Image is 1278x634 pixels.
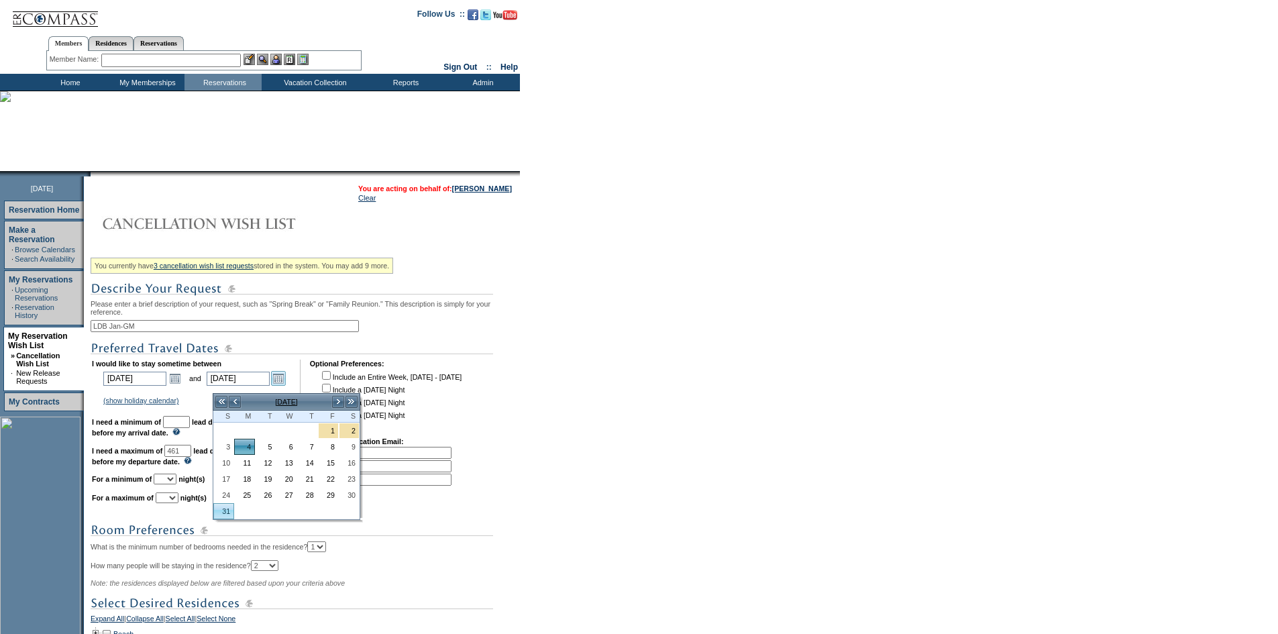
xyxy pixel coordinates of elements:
[91,258,393,274] div: You currently have stored in the system. You may add 9 more.
[366,74,443,91] td: Reports
[31,184,54,193] span: [DATE]
[166,615,195,627] a: Select All
[91,210,359,237] img: Cancellation Wish List
[92,418,161,426] b: I need a minimum of
[256,488,275,503] a: 26
[271,371,286,386] a: Open the calendar popup.
[500,62,518,72] a: Help
[358,194,376,202] a: Clear
[214,456,233,470] a: 10
[257,54,268,65] img: View
[168,371,182,386] a: Open the calendar popup.
[297,411,318,423] th: Thursday
[310,360,384,368] b: Optional Preferences:
[256,439,275,454] a: 5
[107,74,184,91] td: My Memberships
[91,171,92,176] img: blank.gif
[15,303,54,319] a: Reservation History
[184,74,262,91] td: Reservations
[298,456,317,470] a: 14
[103,397,179,405] a: (show holiday calendar)
[276,439,296,454] a: 6
[319,488,338,503] a: 29
[214,504,233,519] a: 31
[92,360,221,368] b: I would like to stay sometime between
[11,246,13,254] td: ·
[234,411,255,423] th: Monday
[16,352,60,368] a: Cancellation Wish List
[11,352,15,360] b: »
[178,475,205,483] b: night(s)
[319,472,338,486] a: 22
[468,13,478,21] a: Become our fan on Facebook
[15,286,58,302] a: Upcoming Reservations
[276,471,297,487] td: Wednesday, January 20, 2027
[214,472,233,486] a: 17
[92,475,152,483] b: For a minimum of
[126,615,164,627] a: Collapse All
[311,474,451,486] td: 3.
[213,455,234,471] td: Sunday, January 10, 2027
[92,494,154,502] b: For a maximum of
[11,255,13,263] td: ·
[276,439,297,455] td: Wednesday, January 06, 2027
[91,615,517,627] div: | | |
[9,275,72,284] a: My Reservations
[276,456,296,470] a: 13
[235,488,254,503] a: 25
[339,471,360,487] td: Saturday, January 23, 2027
[331,395,345,409] a: >
[297,471,318,487] td: Thursday, January 21, 2027
[276,472,296,486] a: 20
[234,439,255,455] td: Monday, January 04, 2027
[298,472,317,486] a: 21
[103,372,166,386] input: Date format: M/D/Y. Shortcut keys: [T] for Today. [UP] or [.] for Next Day. [DOWN] or [,] for Pre...
[91,615,124,627] a: Expand All
[197,615,235,627] a: Select None
[11,303,13,319] td: ·
[11,286,13,302] td: ·
[284,54,295,65] img: Reservations
[8,331,68,350] a: My Reservation Wish List
[234,471,255,487] td: Monday, January 18, 2027
[443,74,520,91] td: Admin
[298,488,317,503] a: 28
[339,411,360,423] th: Saturday
[214,439,233,454] a: 3
[15,255,74,263] a: Search Availability
[215,395,228,409] a: <<
[213,487,234,503] td: Sunday, January 24, 2027
[244,54,255,65] img: b_edit.gif
[262,74,366,91] td: Vacation Collection
[339,439,360,455] td: Saturday, January 09, 2027
[15,246,75,254] a: Browse Calendars
[16,369,60,385] a: New Release Requests
[297,439,318,455] td: Thursday, January 07, 2027
[319,456,338,470] a: 15
[318,423,339,439] td: New Year's 2026/2027 Holiday
[255,471,276,487] td: Tuesday, January 19, 2027
[214,488,233,503] a: 24
[345,395,358,409] a: >>
[319,439,338,454] a: 8
[339,488,359,503] a: 30
[318,471,339,487] td: Friday, January 22, 2027
[298,439,317,454] a: 7
[311,447,451,459] td: 1.
[91,522,493,539] img: subTtlRoomPreferences.gif
[339,423,359,438] a: 2
[48,36,89,51] a: Members
[276,487,297,503] td: Wednesday, January 27, 2027
[319,369,462,428] td: Include an Entire Week, [DATE] - [DATE] Include a [DATE] Night Include a [DATE] Night Include a [...
[172,428,180,435] img: questionMark_lightBlue.gif
[319,423,338,438] a: 1
[9,225,55,244] a: Make a Reservation
[91,579,345,587] span: Note: the residences displayed below are filtered based upon your criteria above
[134,36,184,50] a: Reservations
[180,494,207,502] b: night(s)
[234,487,255,503] td: Monday, January 25, 2027
[339,472,359,486] a: 23
[228,395,242,409] a: <
[9,397,60,407] a: My Contracts
[318,487,339,503] td: Friday, January 29, 2027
